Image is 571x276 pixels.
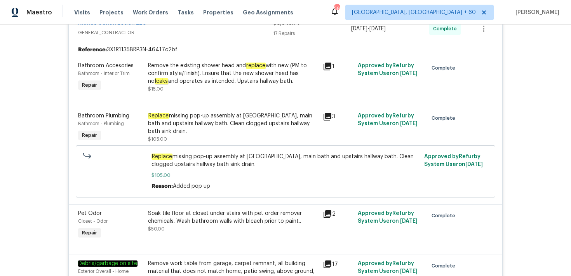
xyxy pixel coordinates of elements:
span: Projects [99,9,124,16]
em: replace [246,63,266,69]
span: [DATE] [400,71,418,76]
span: Approved by Refurby System User on [358,261,418,274]
span: - [351,25,386,33]
span: [DATE] [400,269,418,274]
div: missing pop-up assembly at [GEOGRAPHIC_DATA], main bath and upstairs hallway bath. Clean clogged ... [148,112,318,135]
span: GENERAL_CONTRACTOR [78,29,273,37]
em: leaks [155,78,168,84]
span: Work Orders [133,9,168,16]
span: Approved by Refurby System User on [358,113,418,126]
span: Bathroom Accesories [78,63,134,68]
span: missing pop-up assembly at [GEOGRAPHIC_DATA], main bath and upstairs hallway bath. Clean clogged ... [151,153,420,168]
span: Approved by Refurby System User on [358,211,418,224]
span: [DATE] [369,26,386,31]
div: 3X1R1135BRP3N-46417c2bf [69,43,502,57]
span: Bathroom - Interior Trim [78,71,130,76]
span: Tasks [178,10,194,15]
span: [DATE] [400,218,418,224]
div: 3 [323,112,353,121]
span: Repair [79,81,100,89]
span: Closet - Odor [78,219,108,224]
div: 1 [323,62,353,71]
em: Replace [148,113,169,119]
span: Properties [203,9,233,16]
b: Reference: [78,46,107,54]
span: $105.00 [148,137,167,141]
span: $105.00 [151,171,420,179]
span: [DATE] [400,121,418,126]
span: [GEOGRAPHIC_DATA], [GEOGRAPHIC_DATA] + 60 [352,9,476,16]
div: 17 [323,260,353,269]
span: Repair [79,229,100,237]
span: Complete [432,212,458,220]
span: Pet Odor [78,211,102,216]
span: Complete [432,114,458,122]
span: $15.00 [148,87,164,91]
span: Complete [432,262,458,270]
span: Approved by Refurby System User on [358,63,418,76]
span: Approved by Refurby System User on [424,154,483,167]
span: $50.00 [148,227,165,231]
span: Complete [433,25,460,33]
span: Maestro [26,9,52,16]
span: Bathroom Plumbing [78,113,129,119]
em: Replace [151,154,172,160]
div: 595 [334,5,339,12]
em: Debris/garbage on site [78,260,138,267]
div: 17 Repairs [273,30,351,37]
div: Soak tile floor at closet under stairs with pet order remover chemicals. Wash bathroom walls with... [148,210,318,225]
span: Bathroom - Plumbing [78,121,124,126]
span: Reason: [151,183,173,189]
div: Remove the existing shower head and with new (PM to confirm style/finish). Ensure that the new sh... [148,62,318,85]
span: Repair [79,131,100,139]
span: Geo Assignments [243,9,293,16]
span: Visits [74,9,90,16]
span: Added pop up [173,183,210,189]
span: [DATE] [465,162,483,167]
span: Complete [432,64,458,72]
span: [DATE] [351,26,367,31]
span: [PERSON_NAME] [512,9,559,16]
div: 2 [323,210,353,219]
